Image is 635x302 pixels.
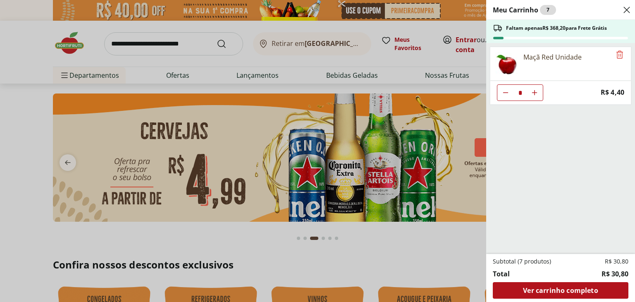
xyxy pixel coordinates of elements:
[506,25,607,31] span: Faltam apenas R$ 368,20 para Frete Grátis
[493,257,551,266] span: Subtotal (7 produtos)
[493,5,556,15] h2: Meu Carrinho
[514,85,526,101] input: Quantidade Atual
[523,52,582,62] div: Maçã Red Unidade
[495,52,518,75] img: Principal
[602,269,628,279] span: R$ 30,80
[493,269,510,279] span: Total
[615,50,625,60] button: Remove
[523,287,598,294] span: Ver carrinho completo
[601,87,624,98] span: R$ 4,40
[540,5,556,15] div: 7
[605,257,628,266] span: R$ 30,80
[493,282,628,299] a: Ver carrinho completo
[526,84,543,101] button: Aumentar Quantidade
[497,84,514,101] button: Diminuir Quantidade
